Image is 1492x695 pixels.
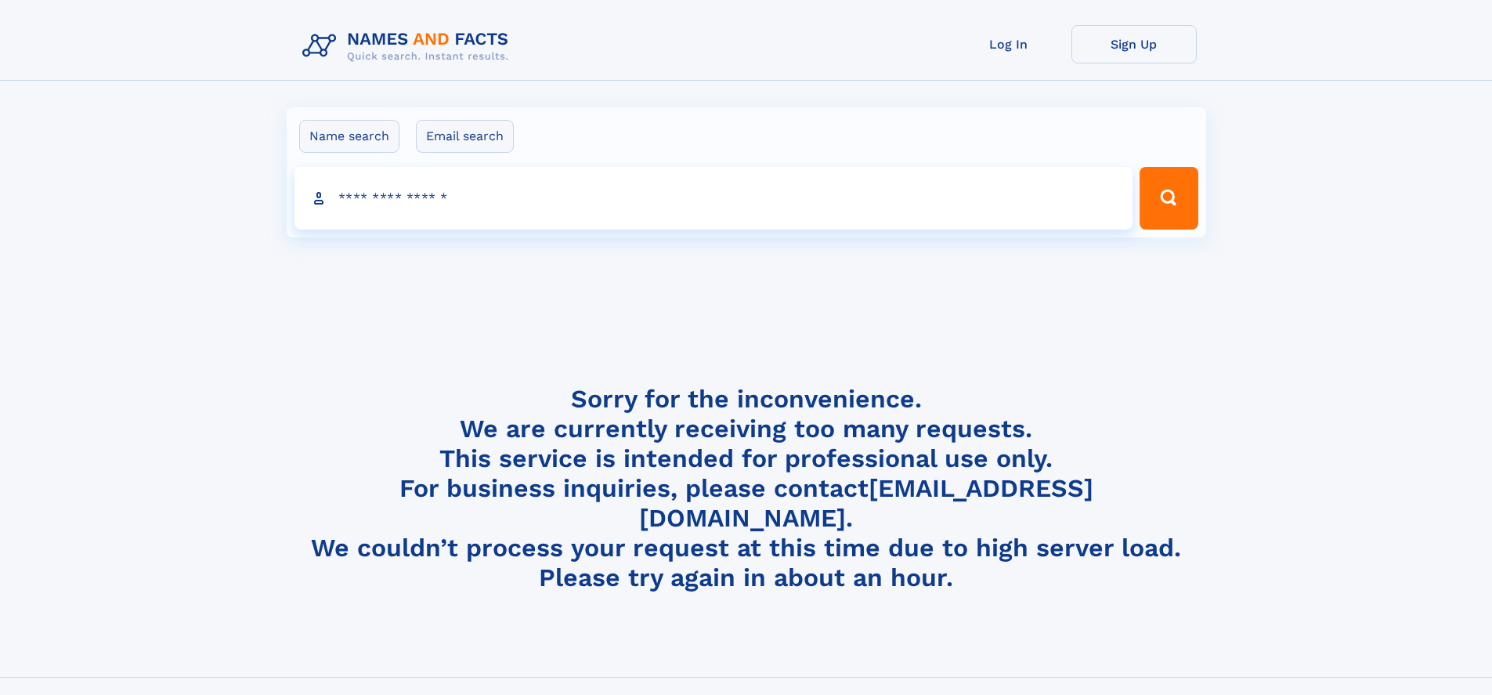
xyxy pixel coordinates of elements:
[1071,25,1197,63] a: Sign Up
[946,25,1071,63] a: Log In
[296,384,1197,593] h4: Sorry for the inconvenience. We are currently receiving too many requests. This service is intend...
[296,25,522,67] img: Logo Names and Facts
[299,120,399,153] label: Name search
[416,120,514,153] label: Email search
[294,167,1133,230] input: search input
[639,473,1093,533] a: [EMAIL_ADDRESS][DOMAIN_NAME]
[1140,167,1198,230] button: Search Button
